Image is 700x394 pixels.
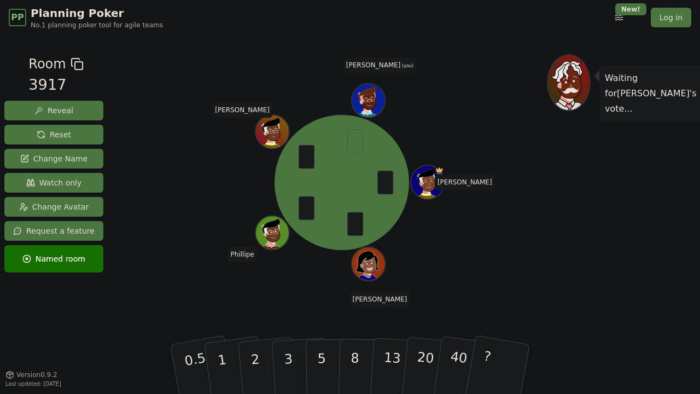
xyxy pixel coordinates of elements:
[28,74,83,96] div: 3917
[609,8,629,27] button: New!
[31,21,163,30] span: No.1 planning poker tool for agile teams
[228,247,257,262] span: Click to change your name
[26,177,82,188] span: Watch only
[5,381,61,387] span: Last updated: [DATE]
[651,8,691,27] a: Log in
[13,225,95,236] span: Request a feature
[353,85,384,117] button: Click to change your avatar
[19,201,89,212] span: Change Avatar
[605,71,697,117] p: Waiting for [PERSON_NAME] 's vote...
[28,54,66,74] span: Room
[401,64,414,69] span: (you)
[435,166,444,175] span: Bruno S is the host
[350,292,410,307] span: Click to change your name
[4,173,103,193] button: Watch only
[435,175,495,190] span: Click to change your name
[4,101,103,120] button: Reveal
[20,153,87,164] span: Change Name
[4,125,103,144] button: Reset
[4,197,103,217] button: Change Avatar
[5,370,57,379] button: Version0.9.2
[615,3,646,15] div: New!
[4,221,103,241] button: Request a feature
[11,11,24,24] span: PP
[37,129,71,140] span: Reset
[4,245,103,273] button: Named room
[34,105,73,116] span: Reveal
[9,5,163,30] a: PPPlanning PokerNo.1 planning poker tool for agile teams
[343,58,416,73] span: Click to change your name
[16,370,57,379] span: Version 0.9.2
[31,5,163,21] span: Planning Poker
[212,102,272,118] span: Click to change your name
[4,149,103,169] button: Change Name
[22,253,85,264] span: Named room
